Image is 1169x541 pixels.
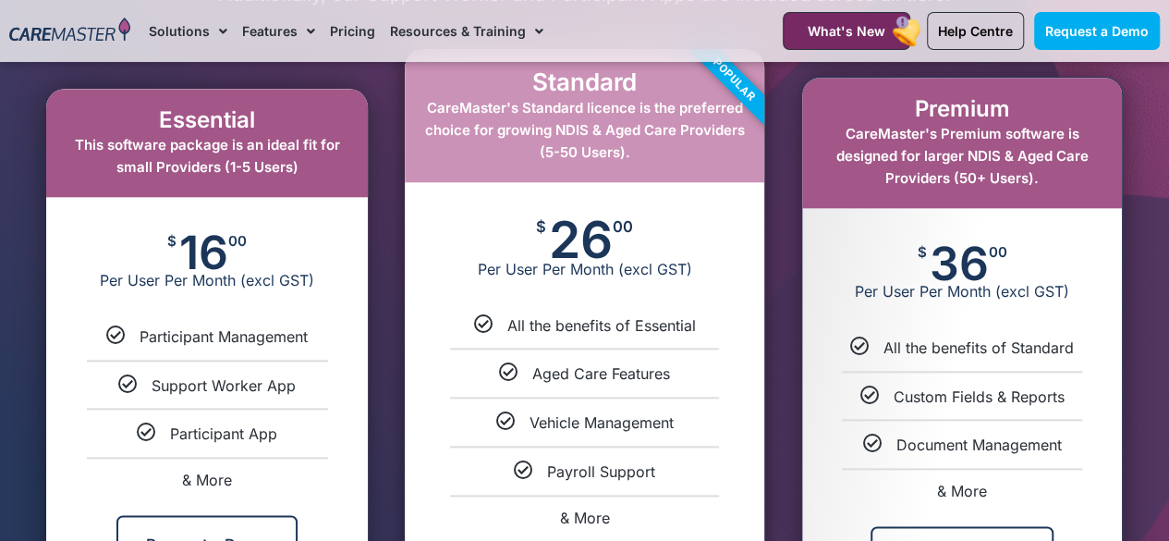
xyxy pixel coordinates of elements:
[179,234,228,271] span: 16
[405,260,763,278] span: Per User Per Month (excl GST)
[75,136,340,176] span: This software package is an ideal fit for small Providers (1-5 Users)
[808,23,885,39] span: What's New
[547,462,655,481] span: Payroll Support
[929,245,988,282] span: 36
[802,282,1122,301] span: Per User Per Month (excl GST)
[559,509,609,527] span: & More
[895,436,1061,454] span: Document Management
[883,338,1074,357] span: All the benefits of Standard
[927,12,1024,50] a: Help Centre
[917,245,926,259] span: $
[1034,12,1160,50] a: Request a Demo
[506,316,695,335] span: All the benefits of Essential
[9,18,130,44] img: CareMaster Logo
[536,219,546,235] span: $
[988,245,1006,259] span: 00
[835,125,1088,187] span: CareMaster's Premium software is designed for larger NDIS & Aged Care Providers (50+ Users).
[170,424,277,443] span: Participant App
[65,107,349,134] h2: Essential
[424,99,744,161] span: CareMaster's Standard licence is the preferred choice for growing NDIS & Aged Care Providers (5-5...
[140,327,308,346] span: Participant Management
[423,68,745,96] h2: Standard
[549,219,613,260] span: 26
[529,413,673,432] span: Vehicle Management
[938,23,1013,39] span: Help Centre
[1045,23,1149,39] span: Request a Demo
[613,219,633,235] span: 00
[152,376,296,395] span: Support Worker App
[783,12,910,50] a: What's New
[167,234,177,248] span: $
[228,234,247,248] span: 00
[532,364,670,383] span: Aged Care Features
[46,271,368,289] span: Per User Per Month (excl GST)
[893,387,1064,406] span: Custom Fields & Reports
[937,482,987,500] span: & More
[182,471,232,489] span: & More
[821,96,1103,123] h2: Premium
